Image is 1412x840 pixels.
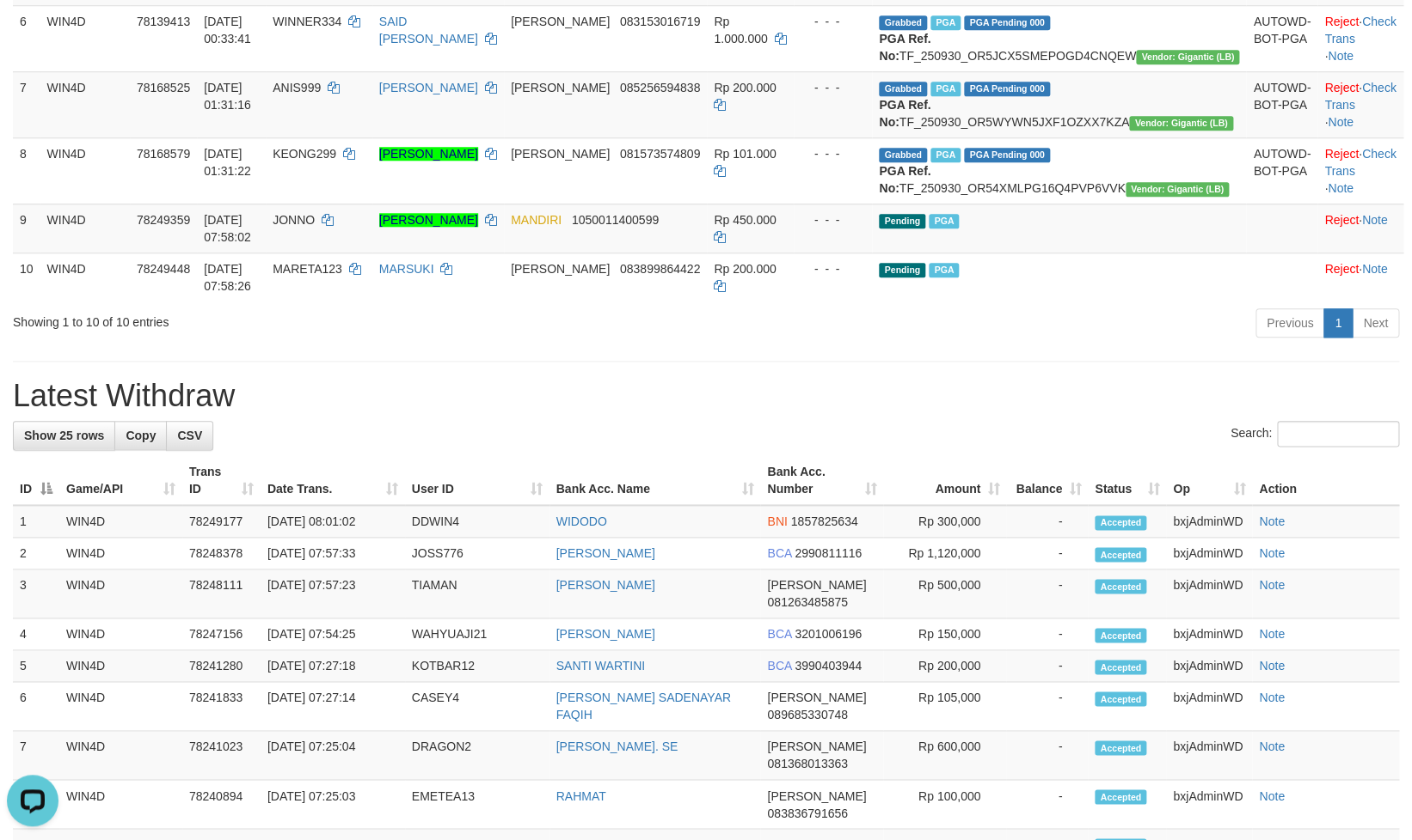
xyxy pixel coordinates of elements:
a: [PERSON_NAME]. SE [556,740,678,753]
td: WIN4D [59,731,182,780]
span: MARETA123 [273,262,342,276]
a: [PERSON_NAME] [379,81,478,94]
span: WINNER334 [273,15,341,28]
span: [PERSON_NAME] [767,788,866,802]
a: [PERSON_NAME] [379,213,478,227]
div: - - - [801,211,866,228]
span: Copy 081263485875 to clipboard [767,595,847,609]
td: Rp 500,000 [883,569,1006,618]
td: - [1006,780,1088,829]
td: 9 [13,204,40,253]
span: Copy 3990403944 to clipboard [795,659,862,673]
td: 7 [13,71,40,137]
span: Marked by bxjAdminWD [929,214,959,228]
td: bxjAdminWD [1166,731,1252,780]
td: WIN4D [59,618,182,650]
td: TIAMAN [405,569,549,618]
td: AUTOWD-BOT-PGA [1246,71,1317,137]
td: bxjAdminWD [1166,569,1252,618]
td: WIN4D [59,569,182,618]
label: Search: [1231,421,1399,447]
td: Rp 100,000 [883,780,1006,829]
td: DDWIN4 [405,505,549,538]
td: 5 [13,650,59,682]
td: [DATE] 07:25:04 [261,731,405,780]
td: - [1006,538,1088,569]
td: 1 [13,505,59,538]
span: PGA Pending [964,82,1050,96]
span: Copy 1857825634 to clipboard [791,514,858,528]
a: WIDODO [556,514,607,528]
a: Note [1259,578,1285,592]
div: - - - [801,260,866,277]
td: TF_250930_OR5WYWN5JXF1OZXX7KZA [872,71,1246,137]
td: DRAGON2 [405,731,549,780]
th: Action [1252,456,1399,505]
td: 78241023 [182,731,261,780]
td: EMETEA13 [405,780,549,829]
a: Note [1328,49,1354,63]
span: 78249448 [137,262,190,276]
span: Copy 081368013363 to clipboard [767,757,847,770]
a: Note [1259,788,1285,802]
div: - - - [801,13,866,30]
td: Rp 150,000 [883,618,1006,650]
span: Accepted [1095,579,1146,593]
td: · · [1317,137,1403,204]
td: bxjAdminWD [1166,618,1252,650]
span: ANIS999 [273,81,321,94]
span: Copy 083899864422 to clipboard [620,262,700,276]
td: 78249177 [182,505,261,538]
span: Marked by bxjAdminWD [929,263,959,277]
td: WIN4D [59,780,182,829]
span: Marked by bxjAdminWD [930,82,961,96]
a: RAHMAT [556,788,606,802]
span: PGA Pending [964,148,1050,162]
a: Copy [114,421,167,450]
td: 78248111 [182,569,261,618]
td: AUTOWD-BOT-PGA [1246,5,1317,71]
span: CSV [177,429,202,442]
td: 78241280 [182,650,261,682]
td: 7 [13,731,59,780]
td: 78247156 [182,618,261,650]
span: Rp 101.000 [714,147,776,161]
td: 4 [13,618,59,650]
th: Bank Acc. Number: activate to sort column ascending [760,456,883,505]
div: - - - [801,79,866,96]
span: 78168579 [137,147,190,161]
span: 78139413 [137,15,190,28]
td: Rp 105,000 [883,682,1006,731]
td: TF_250930_OR5JCX5SMEPOGD4CNQEW [872,5,1246,71]
span: Copy 083836791656 to clipboard [767,806,847,819]
td: - [1006,505,1088,538]
td: WIN4D [59,505,182,538]
span: Vendor URL: https://dashboard.q2checkout.com/secure [1136,50,1240,64]
td: [DATE] 07:54:25 [261,618,405,650]
span: MANDIRI [511,213,562,227]
a: Reject [1324,15,1359,28]
span: Rp 200.000 [714,262,776,276]
a: Note [1328,115,1354,129]
span: [PERSON_NAME] [511,15,610,28]
div: - - - [801,145,866,162]
span: Grabbed [879,148,927,162]
a: [PERSON_NAME] SADENAYAR FAQIH [556,691,731,721]
td: 2 [13,538,59,569]
a: Check Trans [1324,15,1396,46]
span: [DATE] 01:31:22 [204,147,251,178]
a: Reject [1324,213,1359,227]
a: Previous [1255,308,1324,338]
td: bxjAdminWD [1166,682,1252,731]
td: [DATE] 07:27:14 [261,682,405,731]
span: [PERSON_NAME] [511,262,610,276]
td: [DATE] 07:27:18 [261,650,405,682]
span: JONNO [273,213,315,227]
span: Marked by bxjAdminWD [930,148,961,162]
span: Accepted [1095,628,1146,642]
a: Note [1259,514,1285,528]
span: Vendor URL: https://dashboard.q2checkout.com/secure [1129,116,1233,131]
a: MARSUKI [379,262,434,276]
span: Show 25 rows [24,429,104,442]
span: [DATE] 01:31:16 [204,81,251,112]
